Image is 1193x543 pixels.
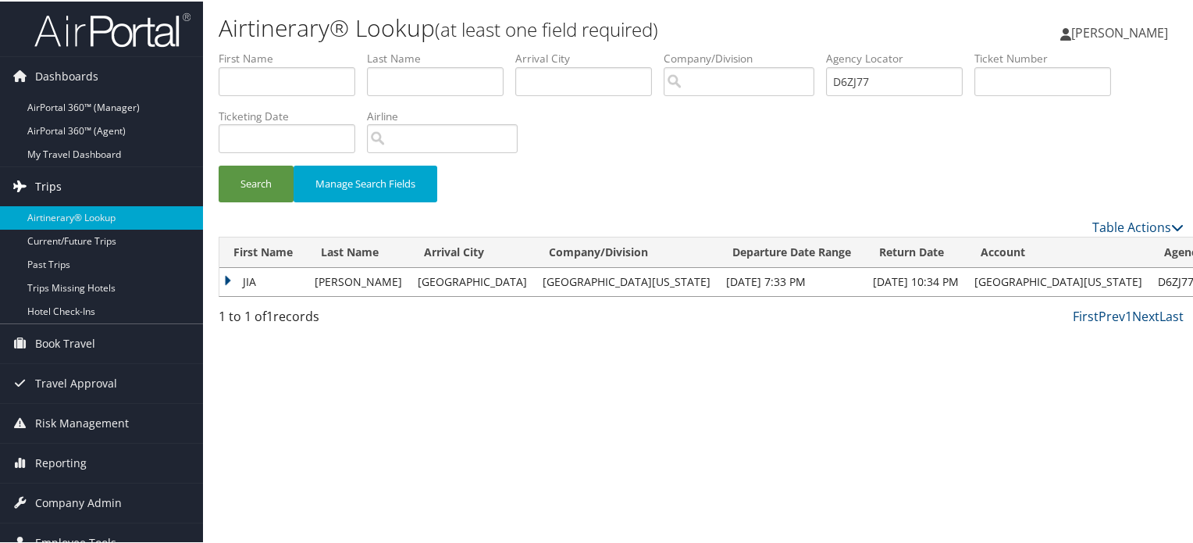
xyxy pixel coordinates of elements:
label: Last Name [367,49,515,65]
span: Reporting [35,442,87,481]
label: First Name [219,49,367,65]
span: Trips [35,166,62,205]
img: airportal-logo.png [34,10,191,47]
span: Risk Management [35,402,129,441]
a: [PERSON_NAME] [1060,8,1184,55]
span: Book Travel [35,323,95,362]
span: Dashboards [35,55,98,95]
th: Account: activate to sort column ascending [967,236,1150,266]
td: [DATE] 7:33 PM [718,266,865,295]
h1: Airtinerary® Lookup [219,10,862,43]
th: First Name: activate to sort column ascending [219,236,307,266]
a: First [1073,306,1099,323]
td: [PERSON_NAME] [307,266,410,295]
button: Search [219,164,294,201]
th: Last Name: activate to sort column ascending [307,236,410,266]
span: Travel Approval [35,363,117,402]
th: Company/Division [535,236,718,266]
td: JIA [219,266,307,295]
a: Next [1132,306,1159,323]
label: Airline [367,107,529,123]
a: Prev [1099,306,1125,323]
label: Ticketing Date [219,107,367,123]
span: 1 [266,306,273,323]
th: Arrival City: activate to sort column ascending [410,236,535,266]
label: Agency Locator [826,49,974,65]
a: 1 [1125,306,1132,323]
button: Manage Search Fields [294,164,437,201]
div: 1 to 1 of records [219,305,443,332]
a: Last [1159,306,1184,323]
label: Ticket Number [974,49,1123,65]
td: [GEOGRAPHIC_DATA][US_STATE] [535,266,718,295]
td: [GEOGRAPHIC_DATA][US_STATE] [967,266,1150,295]
label: Arrival City [515,49,664,65]
th: Departure Date Range: activate to sort column ascending [718,236,865,266]
span: [PERSON_NAME] [1071,23,1168,40]
span: Company Admin [35,482,122,521]
small: (at least one field required) [435,15,658,41]
td: [GEOGRAPHIC_DATA] [410,266,535,295]
th: Return Date: activate to sort column ascending [865,236,967,266]
a: Table Actions [1092,217,1184,234]
td: [DATE] 10:34 PM [865,266,967,295]
label: Company/Division [664,49,826,65]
